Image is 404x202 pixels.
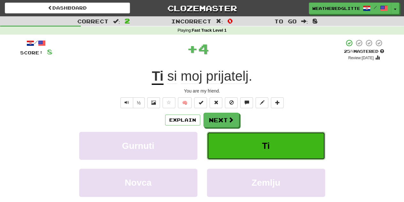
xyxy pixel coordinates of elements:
[309,3,391,14] a: WeatheredGlitter4021 /
[225,97,238,108] button: Ignore sentence (alt+i)
[164,69,252,84] span: .
[77,18,109,24] span: Correct
[147,97,160,108] button: Show image (alt+x)
[192,28,227,33] strong: Fast Track Level 1
[152,69,164,85] u: Ti
[163,97,175,108] button: Favorite sentence (alt+f)
[122,141,154,151] span: Gurnuti
[125,17,130,25] span: 2
[312,5,360,11] span: WeatheredGlitter4021
[207,169,325,197] button: Zemlju
[178,97,192,108] button: 🧠
[348,56,374,60] small: Review: [DATE]
[203,113,239,127] button: Next
[344,49,354,54] span: 25 %
[344,49,384,54] div: Mastered
[251,178,280,188] span: Zemlju
[206,69,248,84] span: prijatelj
[187,39,198,58] span: +
[133,97,145,108] button: ½
[210,97,222,108] button: Reset to 0% Mastered (alt+r)
[198,41,209,57] span: 4
[20,50,43,55] span: Score:
[113,19,120,24] span: :
[171,18,211,24] span: Incorrect
[194,97,207,108] button: Set this sentence to 100% Mastered (alt+m)
[227,17,233,25] span: 0
[301,19,308,24] span: :
[119,97,145,108] div: Text-to-speech controls
[79,169,197,197] button: Novca
[5,3,130,13] a: Dashboard
[20,88,384,94] div: You are my friend.
[47,48,52,56] span: 8
[374,5,377,10] span: /
[181,69,202,84] span: moj
[165,115,200,125] button: Explain
[207,132,325,160] button: Ti
[20,39,52,47] div: /
[312,17,318,25] span: 8
[216,19,223,24] span: :
[167,69,177,84] span: si
[125,178,151,188] span: Novca
[255,97,268,108] button: Edit sentence (alt+d)
[271,97,284,108] button: Add to collection (alt+a)
[120,97,133,108] button: Play sentence audio (ctl+space)
[274,18,296,24] span: To go
[140,3,265,14] a: Clozemaster
[262,141,270,151] span: Ti
[240,97,253,108] button: Discuss sentence (alt+u)
[79,132,197,160] button: Gurnuti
